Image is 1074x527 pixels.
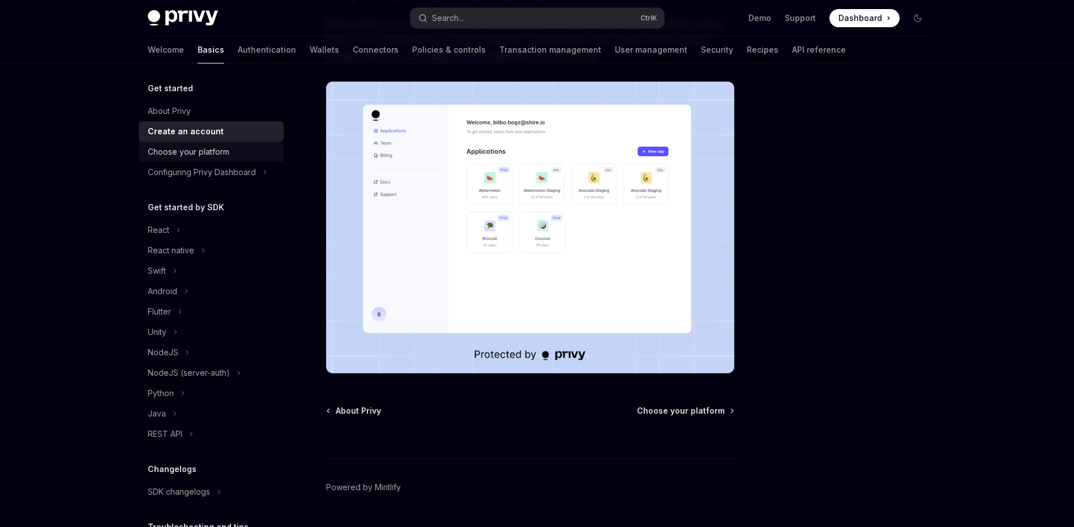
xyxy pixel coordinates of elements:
span: About Privy [336,405,381,416]
div: Configuring Privy Dashboard [148,165,256,179]
img: dark logo [148,10,218,26]
a: Policies & controls [412,36,486,63]
h5: Get started by SDK [148,201,224,214]
img: images/Dash.png [326,82,734,373]
div: About Privy [148,104,191,118]
div: Unity [148,325,166,339]
a: User management [615,36,687,63]
a: Choose your platform [139,142,284,162]
a: Transaction management [499,36,601,63]
a: Security [701,36,733,63]
span: Dashboard [838,12,882,24]
a: Basics [198,36,224,63]
a: Connectors [353,36,399,63]
a: Recipes [747,36,778,63]
div: React [148,223,169,237]
h5: Changelogs [148,462,196,476]
a: Wallets [310,36,339,63]
div: SDK changelogs [148,485,210,499]
div: Create an account [148,125,224,138]
div: NodeJS (server-auth) [148,366,230,380]
div: Python [148,386,174,400]
div: Java [148,407,166,420]
h5: Get started [148,82,193,95]
a: API reference [792,36,846,63]
a: Create an account [139,121,284,142]
div: React native [148,244,194,257]
div: REST API [148,427,182,441]
a: Authentication [238,36,296,63]
span: Ctrl K [640,14,657,23]
a: Powered by Mintlify [326,482,401,493]
a: About Privy [327,405,381,416]
div: Flutter [148,305,171,318]
div: Android [148,284,177,298]
div: Choose your platform [148,145,229,159]
button: Search...CtrlK [410,8,664,28]
a: About Privy [139,101,284,121]
div: Swift [148,264,166,278]
button: Toggle dark mode [909,9,927,27]
div: Search... [432,11,464,25]
a: Choose your platform [637,405,733,416]
a: Demo [748,12,771,24]
a: Welcome [148,36,184,63]
a: Dashboard [829,9,900,27]
span: Choose your platform [637,405,725,416]
a: Support [785,12,816,24]
div: NodeJS [148,346,178,359]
